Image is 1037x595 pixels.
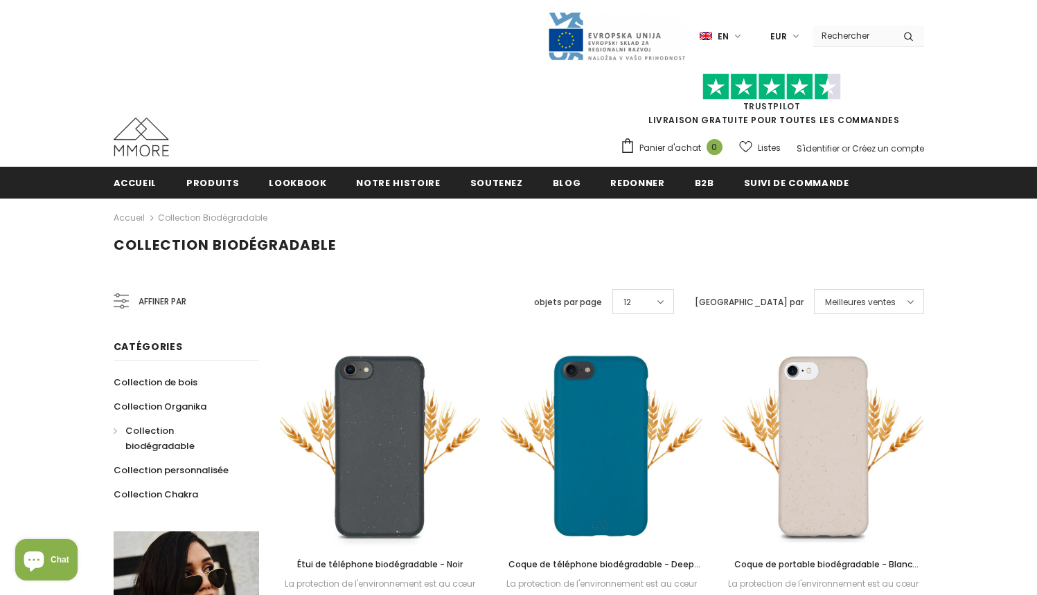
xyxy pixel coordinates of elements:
img: Cas MMORE [114,118,169,156]
a: Lookbook [269,167,326,198]
a: Créez un compte [852,143,924,154]
a: Panier d'achat 0 [620,138,729,158]
span: Produits [186,176,239,190]
a: Collection biodégradable [114,419,244,458]
a: Étui de téléphone biodégradable - Noir [280,557,481,572]
input: Search Site [813,26,893,46]
span: 12 [623,295,631,309]
a: Suivi de commande [744,167,849,198]
a: Blog [553,167,581,198]
span: Coque de téléphone biodégradable - Deep Sea Blue [508,558,700,585]
span: Notre histoire [356,176,440,190]
span: Meilleures ventes [825,295,896,309]
a: Collection Chakra [114,482,198,506]
img: i-lang-1.png [700,30,712,42]
a: S'identifier [797,143,840,154]
span: Étui de téléphone biodégradable - Noir [297,558,463,570]
a: Collection de bois [114,370,197,394]
a: Notre histoire [356,167,440,198]
span: Lookbook [269,176,326,190]
a: Produits [186,167,239,198]
label: objets par page [534,295,602,309]
span: EUR [770,30,787,44]
span: Catégories [114,340,183,354]
span: Collection personnalisée [114,464,229,477]
span: Collection de bois [114,376,197,389]
inbox-online-store-chat: Shopify online store chat [11,539,82,584]
span: Suivi de commande [744,176,849,190]
a: Accueil [114,167,157,198]
span: Collection Chakra [114,488,198,501]
span: Collection biodégradable [125,424,195,452]
span: Coque de portable biodégradable - Blanc naturel [734,558,919,585]
span: en [718,30,729,44]
a: soutenez [470,167,523,198]
a: Collection Organika [114,394,206,419]
span: LIVRAISON GRATUITE POUR TOUTES LES COMMANDES [620,80,924,126]
span: Collection Organika [114,400,206,413]
span: or [842,143,850,154]
a: Accueil [114,210,145,226]
a: TrustPilot [743,100,801,112]
a: Redonner [610,167,664,198]
a: Javni Razpis [547,30,686,42]
span: Redonner [610,176,664,190]
a: Coque de portable biodégradable - Blanc naturel [723,557,923,572]
span: Accueil [114,176,157,190]
span: Blog [553,176,581,190]
a: Collection personnalisée [114,458,229,482]
a: Collection biodégradable [158,212,267,223]
span: 0 [707,139,723,155]
img: Faites confiance aux étoiles pilotes [702,73,841,100]
span: B2B [695,176,714,190]
span: soutenez [470,176,523,190]
span: Collection biodégradable [114,235,336,255]
img: Javni Razpis [547,11,686,62]
span: Listes [758,141,781,155]
span: Panier d'achat [639,141,701,155]
span: Affiner par [139,294,186,309]
a: Coque de téléphone biodégradable - Deep Sea Blue [501,557,702,572]
a: B2B [695,167,714,198]
label: [GEOGRAPHIC_DATA] par [695,295,804,309]
a: Listes [739,136,781,160]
